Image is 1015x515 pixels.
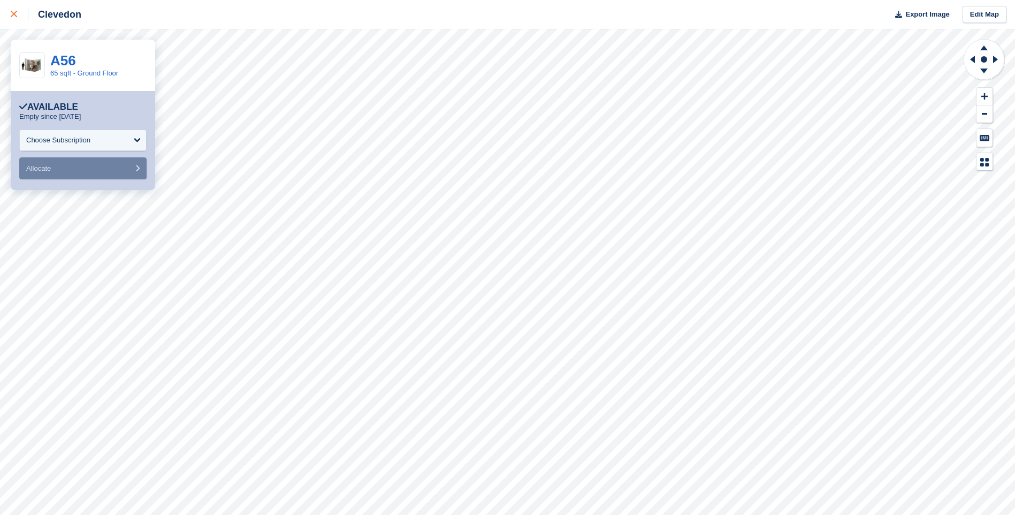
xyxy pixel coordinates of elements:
span: Allocate [26,164,51,172]
img: 64-sqft-unit.jpg [20,56,44,75]
button: Export Image [889,6,950,24]
button: Zoom Out [976,105,993,123]
p: Empty since [DATE] [19,112,81,121]
div: Available [19,102,78,112]
button: Map Legend [976,153,993,171]
span: Export Image [905,9,949,20]
button: Zoom In [976,88,993,105]
button: Keyboard Shortcuts [976,129,993,147]
div: Choose Subscription [26,135,90,146]
div: Clevedon [28,8,81,21]
a: A56 [50,52,76,69]
a: 65 sqft - Ground Floor [50,69,118,77]
a: Edit Map [963,6,1006,24]
button: Allocate [19,157,147,179]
